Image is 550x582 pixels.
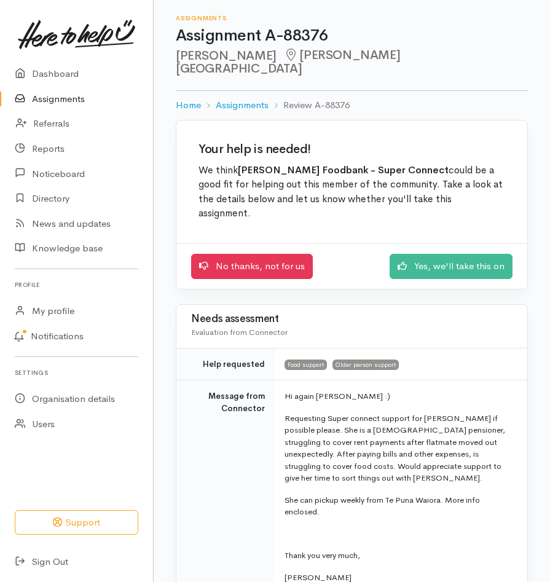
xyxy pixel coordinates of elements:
[15,510,138,535] button: Support
[285,549,513,562] p: Thank you very much,
[390,254,513,279] a: Yes, we'll take this on
[285,390,513,403] p: Hi again [PERSON_NAME] :)
[198,163,505,222] p: We think could be a good fit for helping out this member of the community. Take a look at the det...
[332,360,399,369] span: Older person support
[176,91,528,120] nav: breadcrumb
[191,327,288,337] span: Evaluation from Connector
[285,360,327,369] span: Food support
[15,364,138,381] h6: Settings
[191,313,513,325] h3: Needs assessment
[176,49,528,76] h2: [PERSON_NAME]
[238,164,449,176] b: [PERSON_NAME] Foodbank - Super Connect
[15,277,138,293] h6: Profile
[198,143,505,156] h2: Your help is needed!
[285,494,513,518] p: She can pickup weekly from Te Puna Waiora. More info enclosed.
[176,27,528,45] h1: Assignment A-88376
[285,412,513,484] p: Requesting Super connect support for [PERSON_NAME] if possible please. She is a [DEMOGRAPHIC_DATA...
[176,47,400,76] span: [PERSON_NAME][GEOGRAPHIC_DATA]
[216,98,269,112] a: Assignments
[176,15,528,22] h6: Assignments
[176,98,201,112] a: Home
[191,254,313,279] a: No thanks, not for us
[176,348,275,380] td: Help requested
[269,98,350,112] li: Review A-88376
